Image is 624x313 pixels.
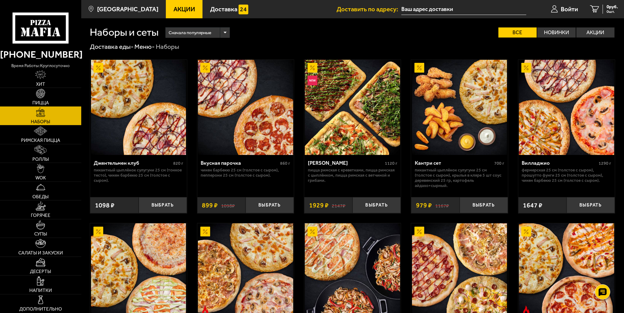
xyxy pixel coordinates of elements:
[352,197,401,213] button: Выбрать
[93,227,103,236] img: Акционный
[90,27,159,38] h1: Наборы и сеты
[202,202,218,208] span: 899 ₽
[156,42,179,51] div: Наборы
[210,6,237,12] span: Доставка
[169,27,211,39] span: Сначала популярные
[522,167,611,183] p: Фермерская 25 см (толстое с сыром), Прошутто Фунги 25 см (толстое с сыром), Чикен Барбекю 25 см (...
[385,161,397,166] span: 1120 г
[198,60,293,155] img: Вкусная парочка
[522,160,597,166] div: Вилладжио
[31,213,50,218] span: Горячее
[518,60,615,155] a: АкционныйВилладжио
[21,138,60,143] span: Римская пицца
[197,60,294,155] a: АкционныйВкусная парочка
[32,157,49,162] span: Роллы
[93,63,103,73] img: Акционный
[414,227,424,236] img: Акционный
[308,63,317,73] img: Акционный
[134,43,155,50] a: Меню-
[239,5,248,14] img: 15daf4d41897b9f0e9f617042186c801.svg
[34,232,47,236] span: Супы
[308,227,317,236] img: Акционный
[415,160,493,166] div: Кантри сет
[94,167,183,183] p: Пикантный цыплёнок сулугуни 25 см (тонкое тесто), Чикен Барбекю 25 см (толстое с сыром).
[29,288,52,293] span: Напитки
[498,27,537,38] label: Все
[416,202,432,208] span: 979 ₽
[607,10,618,14] span: 0 шт.
[32,195,49,199] span: Обеды
[201,167,290,178] p: Чикен Барбекю 25 см (толстое с сыром), Пепперони 25 см (толстое с сыром).
[599,161,611,166] span: 1290 г
[90,43,133,50] a: Доставка еды-
[519,60,614,155] img: Вилладжио
[30,269,51,274] span: Десерты
[521,63,531,73] img: Акционный
[95,202,115,208] span: 1098 ₽
[521,227,531,236] img: Акционный
[460,197,508,213] button: Выбрать
[35,176,46,180] span: WOK
[31,120,50,124] span: Наборы
[607,5,618,9] span: 0 руб.
[308,76,317,85] img: Новинка
[97,6,159,12] span: [GEOGRAPHIC_DATA]
[576,27,615,38] label: Акции
[200,63,210,73] img: Акционный
[32,101,49,105] span: Пицца
[305,60,400,155] img: Мама Миа
[401,4,526,15] input: Ваш адрес доставки
[308,160,383,166] div: [PERSON_NAME]
[36,82,45,87] span: Хит
[332,202,346,208] s: 2147 ₽
[494,161,504,166] span: 700 г
[19,307,62,311] span: Дополнительно
[221,202,235,208] s: 1098 ₽
[173,161,183,166] span: 820 г
[537,27,576,38] label: Новинки
[246,197,294,213] button: Выбрать
[523,202,543,208] span: 1647 ₽
[309,202,329,208] span: 1929 ₽
[414,63,424,73] img: Акционный
[415,167,504,188] p: Пикантный цыплёнок сулугуни 25 см (толстое с сыром), крылья в кляре 5 шт соус деревенский 25 гр, ...
[200,227,210,236] img: Акционный
[304,60,401,155] a: АкционныйНовинкаМама Миа
[412,60,507,155] img: Кантри сет
[567,197,615,213] button: Выбрать
[91,60,186,155] img: Джентельмен клуб
[308,167,397,183] p: Пицца Римская с креветками, Пицца Римская с цыплёнком, Пицца Римская с ветчиной и грибами.
[94,160,172,166] div: Джентельмен клуб
[435,202,449,208] s: 1167 ₽
[411,60,508,155] a: АкционныйКантри сет
[201,160,279,166] div: Вкусная парочка
[18,251,63,255] span: Салаты и закуски
[173,6,195,12] span: Акции
[139,197,187,213] button: Выбрать
[90,60,187,155] a: АкционныйДжентельмен клуб
[337,6,401,12] span: Доставить по адресу:
[561,6,578,12] span: Войти
[280,161,290,166] span: 860 г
